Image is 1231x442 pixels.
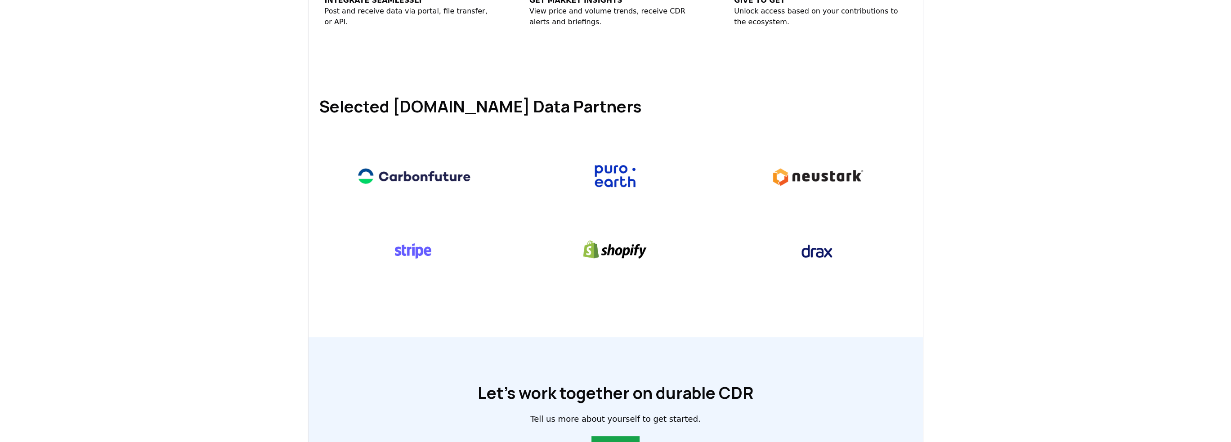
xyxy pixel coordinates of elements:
[325,6,497,27] p: Post and receive data via portal, file transfer, or API.
[752,226,881,276] img: Drax logo
[350,226,479,275] img: Stripe logo
[319,98,912,116] h1: Selected [DOMAIN_NAME] Data Partners
[734,6,906,27] p: Unlock access based on your contributions to the ecosystem.
[530,413,700,425] p: Tell us more about yourself to get started.
[478,384,753,402] h1: Let’s work together on durable CDR
[752,152,881,201] img: Neustark logo
[529,6,702,27] p: View price and volume trends, receive CDR alerts and briefings.
[350,152,479,201] img: Carbonfuture logo
[551,226,680,275] img: Shopify logo
[551,152,680,201] img: Puro.earth logo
